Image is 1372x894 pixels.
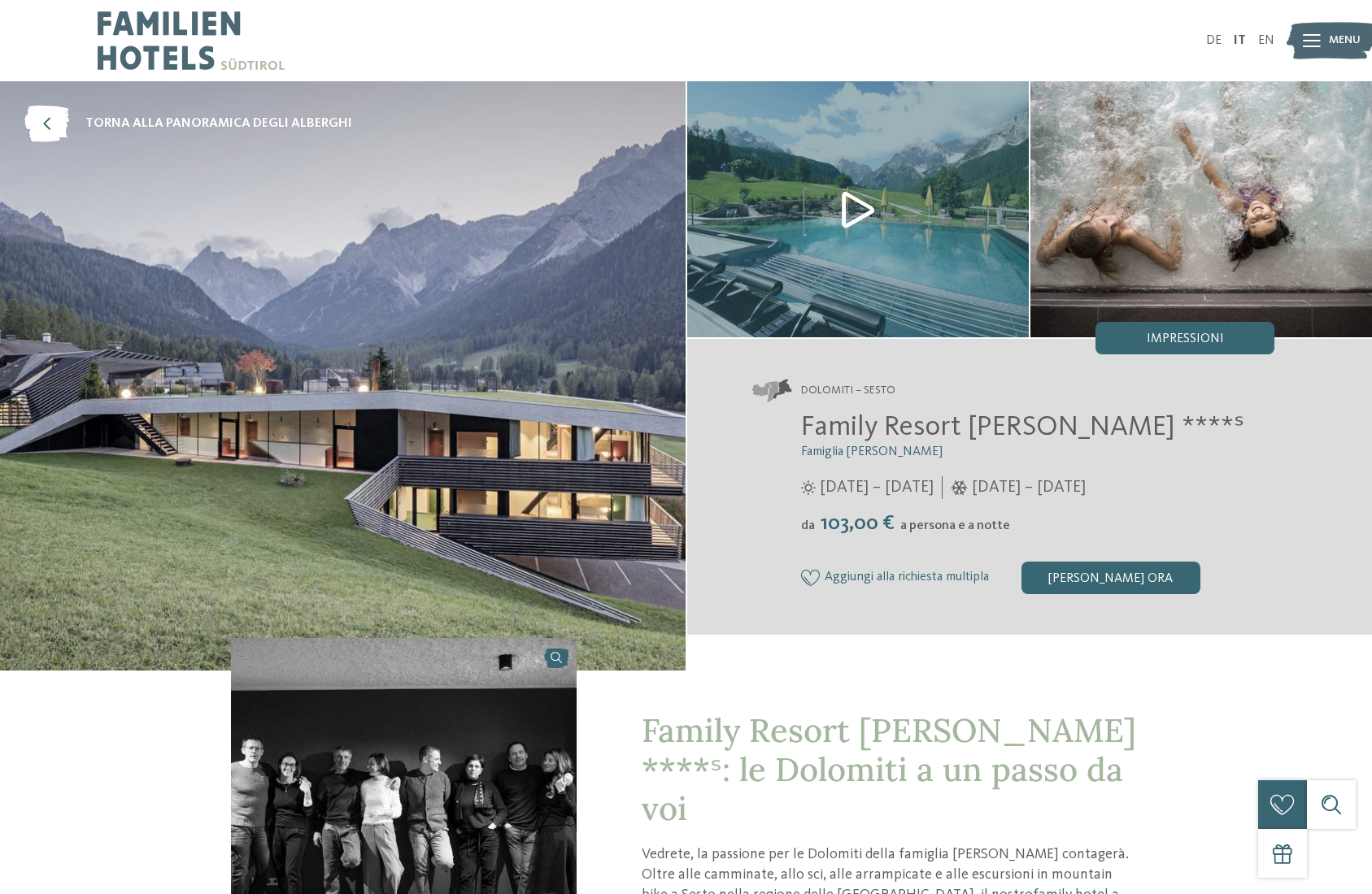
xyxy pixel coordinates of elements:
[972,476,1086,499] span: [DATE] – [DATE]
[801,413,1244,441] span: Family Resort [PERSON_NAME] ****ˢ
[1030,81,1372,337] img: Il nostro family hotel a Sesto, il vostro rifugio sulle Dolomiti.
[642,710,1136,829] span: Family Resort [PERSON_NAME] ****ˢ: le Dolomiti a un passo da voi
[85,115,352,132] span: torna alla panoramica degli alberghi
[1258,34,1274,47] a: EN
[951,480,968,495] i: Orari d'apertura inverno
[1329,33,1361,49] span: Menu
[1147,332,1224,345] span: Impressioni
[1021,562,1200,594] div: [PERSON_NAME] ora
[820,476,934,499] span: [DATE] – [DATE]
[817,513,899,534] span: 103,00 €
[1206,34,1222,47] a: DE
[801,445,943,458] span: Famiglia [PERSON_NAME]
[1234,34,1246,47] a: IT
[801,519,815,532] span: da
[687,81,1029,337] img: Il nostro family hotel a Sesto, il vostro rifugio sulle Dolomiti.
[825,571,989,585] span: Aggiungi alla richiesta multipla
[900,519,1010,532] span: a persona e a notte
[24,106,352,142] a: torna alla panoramica degli alberghi
[801,480,816,495] i: Orari d'apertura estate
[801,383,895,399] span: Dolomiti – Sesto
